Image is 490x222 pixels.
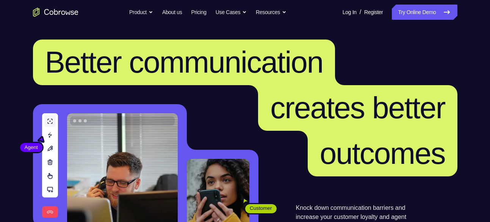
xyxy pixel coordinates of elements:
[129,5,153,20] button: Product
[33,8,78,17] a: Go to the home page
[320,136,445,170] span: outcomes
[392,5,457,20] a: Try Online Demo
[162,5,182,20] a: About us
[343,5,357,20] a: Log In
[364,5,383,20] a: Register
[191,5,206,20] a: Pricing
[256,5,286,20] button: Resources
[270,91,445,125] span: creates better
[45,45,323,79] span: Better communication
[360,8,361,17] span: /
[216,5,247,20] button: Use Cases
